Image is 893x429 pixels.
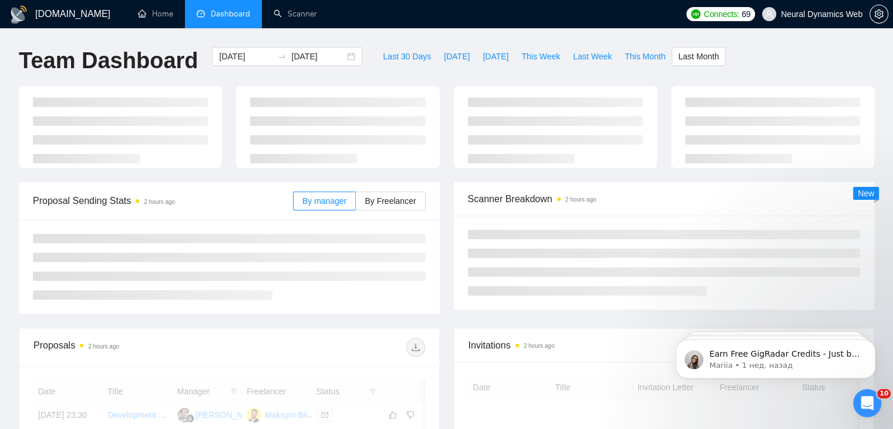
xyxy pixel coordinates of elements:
[33,338,229,357] div: Proposals
[565,196,597,203] time: 2 hours ago
[33,193,293,208] span: Proposal Sending Stats
[476,47,515,66] button: [DATE]
[691,9,700,19] img: upwork-logo.png
[658,315,893,397] iframe: Intercom notifications сообщение
[9,5,28,24] img: logo
[383,50,431,63] span: Last 30 Days
[858,189,874,198] span: New
[437,47,476,66] button: [DATE]
[19,47,198,75] h1: Team Dashboard
[870,9,888,19] a: setting
[515,47,567,66] button: This Week
[468,192,861,206] span: Scanner Breakdown
[567,47,618,66] button: Last Week
[765,10,773,18] span: user
[742,8,750,21] span: 69
[625,50,665,63] span: This Month
[277,52,287,61] span: swap-right
[853,389,881,417] iframe: Intercom live chat
[291,50,345,63] input: End date
[144,199,175,205] time: 2 hours ago
[88,343,119,350] time: 2 hours ago
[678,50,719,63] span: Last Month
[672,47,725,66] button: Last Month
[483,50,508,63] span: [DATE]
[277,52,287,61] span: to
[877,389,891,398] span: 10
[704,8,739,21] span: Connects:
[618,47,672,66] button: This Month
[274,9,317,19] a: searchScanner
[524,343,555,349] time: 2 hours ago
[870,5,888,24] button: setting
[138,9,173,19] a: homeHome
[521,50,560,63] span: This Week
[197,9,205,18] span: dashboard
[870,9,888,19] span: setting
[219,50,272,63] input: Start date
[365,196,416,206] span: By Freelancer
[469,338,860,353] span: Invitations
[211,9,250,19] span: Dashboard
[444,50,470,63] span: [DATE]
[302,196,346,206] span: By manager
[376,47,437,66] button: Last 30 Days
[573,50,612,63] span: Last Week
